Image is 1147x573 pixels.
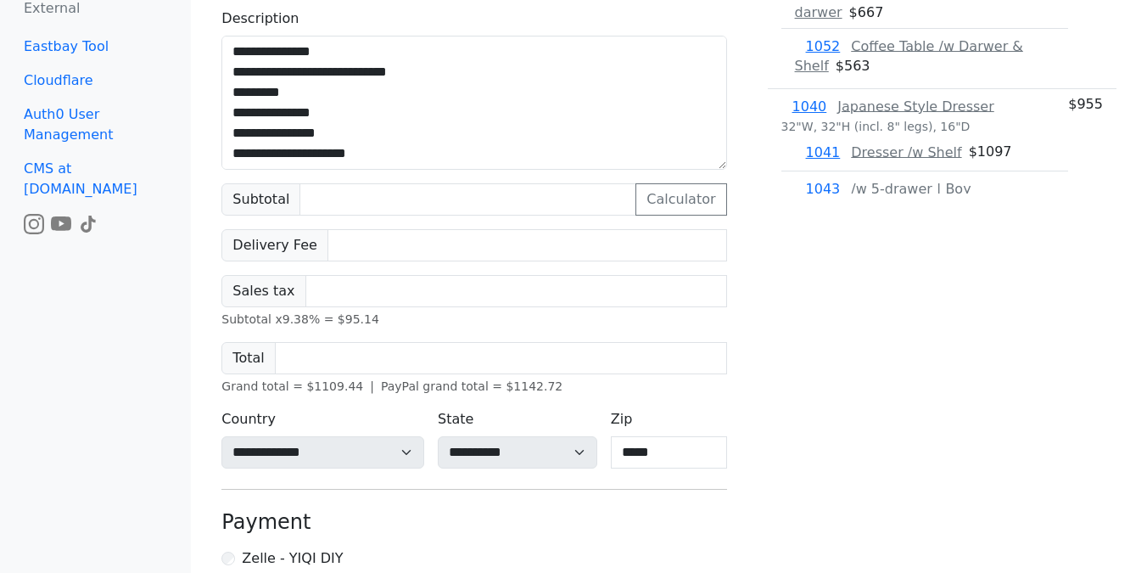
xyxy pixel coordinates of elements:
a: /w 5-drawer | Boy Dresser [795,180,971,216]
h4: Payment [221,510,726,535]
span: $ 667 [849,4,884,20]
button: 1041 [795,142,852,164]
a: Watch the build video or pictures on Instagram [24,215,44,231]
span: Delivery Fee [221,229,328,261]
a: Watch the build video or pictures on YouTube [51,215,71,231]
a: Watch the build video or pictures on TikTok [78,215,98,231]
span: Sales tax [221,275,305,307]
button: 1043 [795,178,852,200]
button: 1052 [795,36,852,58]
span: Total [221,342,275,374]
label: Zip [611,409,633,430]
a: Dresser /w Shelf [851,143,961,160]
label: Country [221,409,276,430]
a: CMS at [DOMAIN_NAME] [10,152,181,206]
a: Coffee Table /w Darwer & Shelf [795,37,1023,74]
span: $ 1097 [969,143,1012,160]
div: Subtotal x 9.38 % = $ 95.14 [221,311,726,329]
span: Subtotal [221,183,300,216]
label: State [438,409,473,430]
a: Calculator [635,183,726,216]
small: 32"W, 32"H (incl. 8" legs), 16"D [781,120,971,133]
span: $ 563 [836,58,870,74]
a: Eastbay Tool [10,30,181,64]
a: Auth0 User Management [10,98,181,152]
a: Cloudflare [10,64,181,98]
span: $ 955 [1068,96,1103,224]
label: Description [221,8,299,29]
button: 1040 [781,96,838,118]
a: Japanese Style Dresser [837,98,994,114]
label: Zelle - YIQI DIY [242,548,343,569]
span: | [370,379,374,393]
div: Grand total = $ 1109.44 PayPal grand total = $ 1142.72 [221,378,726,396]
